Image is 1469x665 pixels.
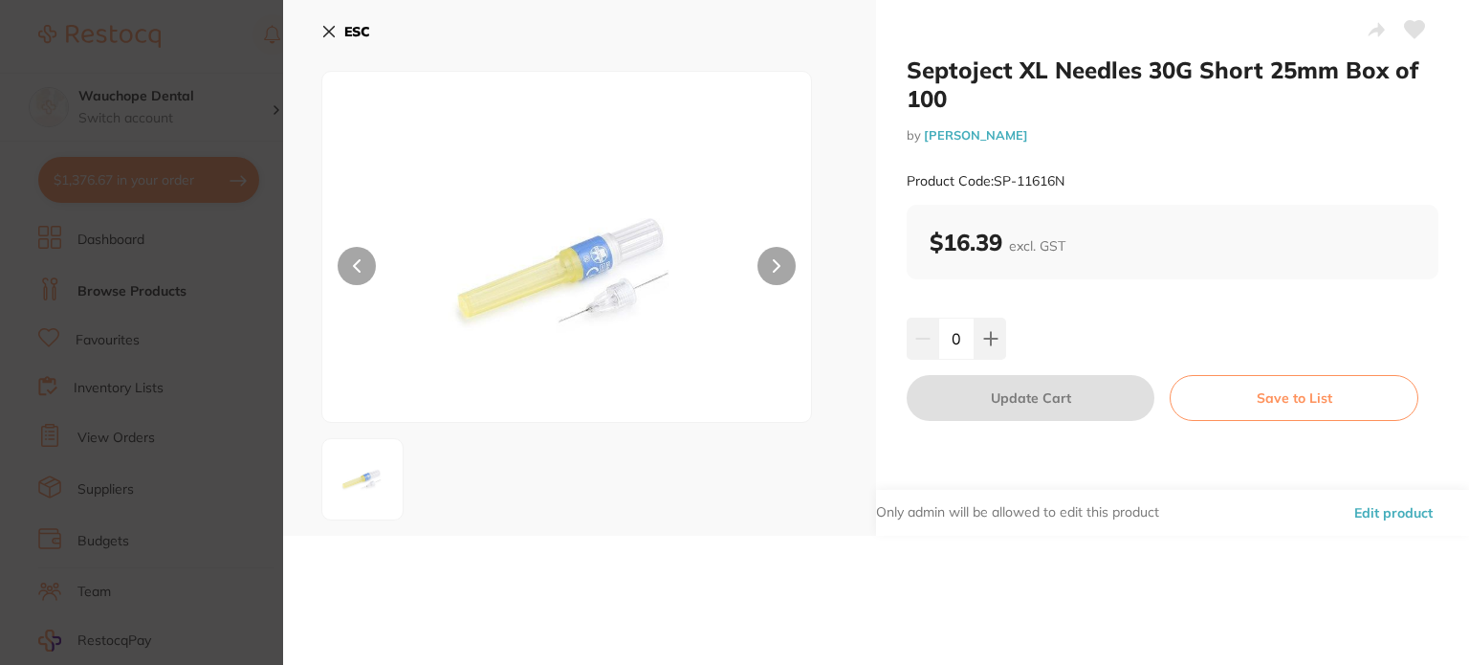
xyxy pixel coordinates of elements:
[930,228,1065,256] b: $16.39
[876,503,1159,522] p: Only admin will be allowed to edit this product
[907,173,1064,189] small: Product Code: SP-11616N
[907,375,1154,421] button: Update Cart
[1170,375,1418,421] button: Save to List
[321,15,370,48] button: ESC
[907,128,1438,143] small: by
[907,55,1438,113] h2: Septoject XL Needles 30G Short 25mm Box of 100
[924,127,1028,143] a: [PERSON_NAME]
[420,120,713,422] img: dC5qcGc
[1348,490,1438,536] button: Edit product
[1009,237,1065,255] span: excl. GST
[344,23,370,40] b: ESC
[328,445,397,514] img: dC5qcGc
